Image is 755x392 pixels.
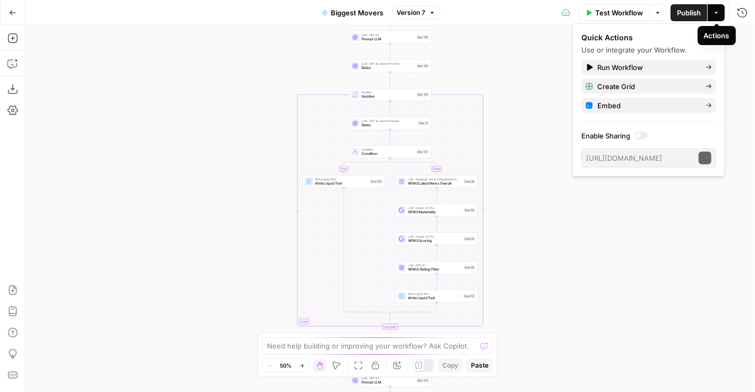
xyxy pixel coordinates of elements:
span: LLM · GPT-4.1 [408,263,462,267]
div: Quick Actions [581,32,716,43]
span: 50% [280,361,291,370]
span: Run Workflow [597,62,697,73]
g: Edge from step_127 to step_128 [343,158,390,175]
div: Step 128 [370,179,383,184]
span: LLM · Perplexity Sonar Deep Research [408,177,462,181]
div: Step 126 [416,64,429,68]
button: Biggest Movers [315,4,390,21]
div: Write Liquid TextWrite Liquid TextStep 128 [303,175,385,188]
div: Step 127 [416,150,429,154]
span: Iteration [362,90,414,94]
span: Prompt LLM [362,380,414,385]
div: Step 131 [464,294,476,299]
g: Edge from step_131 to step_127-conditional-end [390,302,436,315]
span: Embed [597,100,697,111]
span: LLM · Gemini 2.5 Pro [408,234,462,239]
span: Test Workflow [595,7,643,18]
g: Edge from step_36 to step_82 [436,188,437,203]
div: Step 36 [464,179,476,184]
span: Dates [362,123,416,128]
button: Test Workflow [579,4,649,21]
button: Paste [467,359,493,372]
span: Version 7 [397,8,426,18]
span: LLM · Gemini 2.5 Pro [408,206,462,210]
g: Edge from step_128 to step_127-conditional-end [344,188,390,315]
div: Step 13 [418,121,429,126]
div: Step 130 [416,35,429,40]
div: Complete [349,324,432,329]
div: Step 85 [464,265,476,270]
div: LLM · Perplexity Sonar Deep ResearchNEWS Latest News OverallStep 36 [396,175,478,188]
div: Step 129 [416,92,429,97]
span: Write Liquid Text [315,181,368,186]
div: LLM · GPT-4.1Prompt LLMStep 133 [349,374,432,387]
div: LLM · GPT-4.1Prompt LLMStep 130 [349,31,432,43]
span: Dates [362,65,414,71]
g: Edge from step_13 to step_127 [389,129,391,145]
span: NEWS Scoring [408,238,462,243]
g: Edge from step_129 to step_13 [389,101,391,116]
span: NEWS Materiality [408,210,462,215]
g: Edge from step_26 to step_85 [436,245,437,260]
g: Edge from step_82 to step_26 [436,216,437,232]
span: NEWS Latest News Overall [408,181,462,186]
div: ConditionConditionStep 127 [349,145,432,158]
div: LLM · GPT-4o Search PreviewDatesStep 126 [349,59,432,72]
g: Edge from step_130 to step_126 [389,43,391,59]
span: Write Liquid Text [315,177,368,181]
span: LLM · GPT-4.1 [362,33,414,37]
span: LLM · GPT-4o Search Preview [362,62,414,66]
span: NEWS: Rating Filter [408,267,462,272]
span: Use or integrate your Workflow. [581,46,687,54]
span: Copy [442,361,458,370]
button: Publish [671,4,707,21]
span: Prompt LLM [362,37,414,42]
span: LLM · GPT-4o Search Preview [362,119,416,123]
label: Enable Sharing [581,130,716,141]
span: Condition [362,151,414,156]
g: Edge from step_127 to step_36 [390,158,437,175]
span: LLM · GPT-4.1 [362,376,414,380]
div: LoopIterationIterationStep 129 [349,88,432,101]
span: Biggest Movers [331,7,384,18]
span: Write Liquid Text [408,292,461,296]
div: Step 82 [464,208,476,213]
span: Iteration [362,94,414,99]
div: Complete [383,324,398,329]
span: Create Grid [597,81,697,92]
div: LLM · GPT-4.1NEWS: Rating FilterStep 85 [396,261,478,274]
g: Edge from step_85 to step_131 [436,274,437,289]
span: Write Liquid Text [408,295,461,301]
div: LLM · Gemini 2.5 ProNEWS MaterialityStep 82 [396,204,478,216]
div: Write Liquid TextWrite Liquid TextStep 131 [396,290,478,302]
div: LLM · Gemini 2.5 ProNEWS ScoringStep 26 [396,232,478,245]
g: Edge from step_126 to step_129 [389,72,391,88]
span: Paste [471,361,488,370]
g: Edge from start to step_130 [389,15,391,30]
button: Copy [438,359,462,372]
div: Step 133 [416,378,429,383]
div: Step 26 [464,237,476,241]
span: Publish [677,7,701,18]
div: LLM · GPT-4o Search PreviewDatesStep 13 [349,117,432,129]
button: Version 7 [392,6,440,20]
span: Condition [362,147,414,152]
